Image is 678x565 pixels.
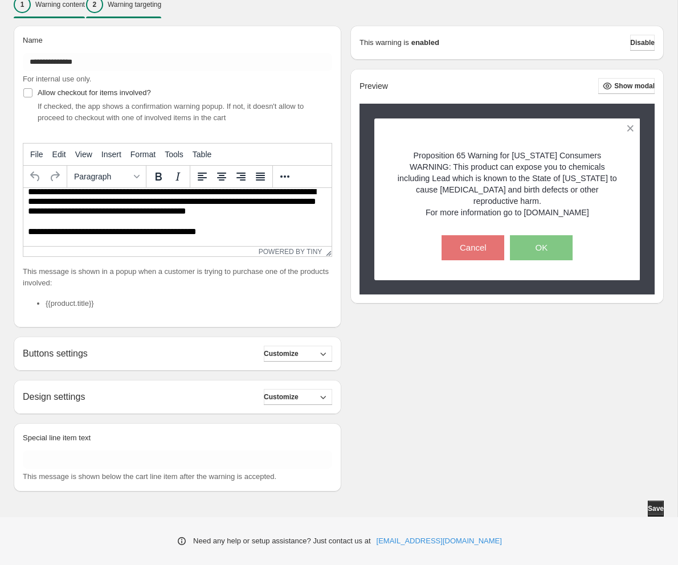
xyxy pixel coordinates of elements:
[411,37,439,48] strong: enabled
[212,167,231,186] button: Align center
[598,78,655,94] button: Show modal
[377,535,502,547] a: [EMAIL_ADDRESS][DOMAIN_NAME]
[45,167,64,186] button: Redo
[360,81,388,91] h2: Preview
[259,248,322,256] a: Powered by Tiny
[149,167,168,186] button: Bold
[648,504,664,513] span: Save
[231,167,251,186] button: Align right
[38,88,151,97] span: Allow checkout for items involved?
[23,266,332,289] p: This message is shown in a popup when a customer is trying to purchase one of the products involved:
[264,392,299,402] span: Customize
[394,150,620,207] p: Proposition 65 Warning for [US_STATE] Consumers WARNING: This product can expose you to chemicals...
[360,37,409,48] p: This warning is
[193,150,211,159] span: Table
[442,235,504,260] button: Cancel
[251,167,270,186] button: Justify
[23,433,91,442] span: Special line item text
[193,167,212,186] button: Align left
[648,501,664,517] button: Save
[38,102,304,122] span: If checked, the app shows a confirmation warning popup. If not, it doesn't allow to proceed to ch...
[23,391,85,402] h2: Design settings
[75,150,92,159] span: View
[614,81,655,91] span: Show modal
[23,75,91,83] span: For internal use only.
[264,346,332,362] button: Customize
[23,348,88,359] h2: Buttons settings
[630,35,655,51] button: Disable
[168,167,187,186] button: Italic
[630,38,655,47] span: Disable
[30,150,43,159] span: File
[23,188,332,246] iframe: Rich Text Area
[74,172,130,181] span: Paragraph
[165,150,183,159] span: Tools
[130,150,156,159] span: Format
[510,235,573,260] button: OK
[322,247,332,256] div: Resize
[264,349,299,358] span: Customize
[46,298,332,309] li: {{product.title}}
[275,167,295,186] button: More...
[23,36,43,44] span: Name
[101,150,121,159] span: Insert
[70,167,144,186] button: Formats
[264,389,332,405] button: Customize
[26,167,45,186] button: Undo
[52,150,66,159] span: Edit
[394,207,620,218] p: For more information go to [DOMAIN_NAME]
[23,472,276,481] span: This message is shown below the cart line item after the warning is accepted.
